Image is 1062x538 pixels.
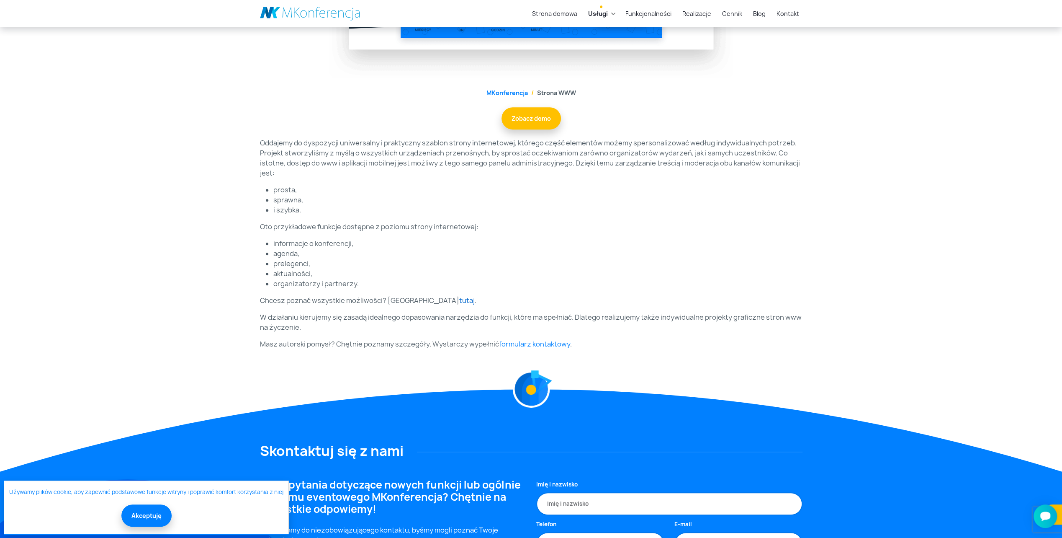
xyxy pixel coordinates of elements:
[674,520,692,529] label: E-mail
[260,295,802,305] p: Chcesz poznać wszystkie możliwości? [GEOGRAPHIC_DATA] .
[750,6,769,21] a: Blog
[536,375,547,386] img: Graficzny element strony
[273,279,802,289] li: organizatorzy i partnerzy.
[260,222,802,232] p: Oto przykładowe funkcje dostępne z poziomu strony internetowej:
[260,443,802,459] h2: Skontaktuj się z nami
[273,185,802,195] li: prosta,
[501,107,561,129] a: Zobacz demo
[529,6,581,21] a: Strona domowa
[536,481,578,489] label: Imię i nazwisko
[528,88,576,97] li: Strona WWW
[260,479,526,515] h4: Masz pytania dotyczące nowych funkcji lub ogólnie systemu eventowego MKonferencja? Chętnie na wsz...
[512,361,544,392] img: Graficzny element strony
[273,238,802,248] li: informacje o konferencji,
[459,296,475,305] a: tutaj
[499,339,570,349] a: formularz kontaktowy
[260,312,802,332] p: W działaniu kierujemy się zasadą idealnego dopasowania narzędzia do funkcji, które ma spełniać. D...
[536,520,556,529] label: Telefon
[260,88,802,97] nav: breadcrumb
[273,205,802,215] li: i szybka.
[273,248,802,259] li: agenda,
[260,138,802,178] p: Oddajemy do dyspozycji uniwersalny i praktyczny szablon strony internetowej, którego część elemen...
[260,339,802,349] p: Masz autorski pomysł? Chętnie poznamy szczegóły. Wystarczy wypełnić .
[622,6,675,21] a: Funkcjonalności
[486,89,528,97] a: MKonferencja
[1034,504,1057,528] iframe: Smartsupp widget button
[585,6,611,21] a: Usługi
[273,195,802,205] li: sprawna,
[273,269,802,279] li: aktualności,
[9,488,283,497] a: Używamy plików cookie, aby zapewnić podstawowe funkcje witryny i poprawić komfort korzystania z niej
[273,259,802,269] li: prelegenci,
[719,6,746,21] a: Cennik
[773,6,802,21] a: Kontakt
[512,370,550,408] img: Graficzny element strony
[679,6,715,21] a: Realizacje
[121,504,172,527] button: Akceptuję
[536,492,802,516] input: Imię i nazwisko
[527,385,535,393] img: Graficzny element strony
